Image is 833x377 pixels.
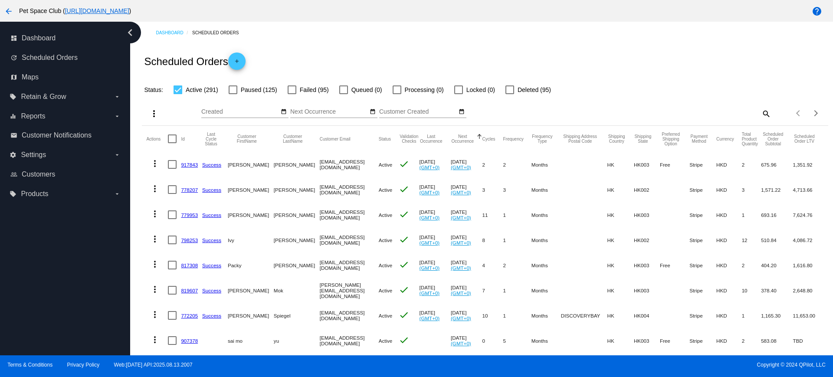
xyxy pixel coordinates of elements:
mat-icon: check [399,259,409,270]
mat-cell: HKD [716,227,742,252]
mat-cell: 2 [482,152,503,177]
span: Settings [21,151,46,159]
span: Active [379,288,393,293]
a: Terms & Conditions [7,362,52,368]
span: Active [379,262,393,268]
mat-cell: [PERSON_NAME] [274,177,320,202]
mat-cell: Stripe [689,202,716,227]
i: arrow_drop_down [114,151,121,158]
mat-icon: check [399,335,409,345]
span: Reports [21,112,45,120]
mat-cell: 2 [742,152,761,177]
button: Change sorting for CustomerEmail [320,136,351,141]
i: local_offer [10,190,16,197]
mat-cell: 1 [503,227,531,252]
button: Change sorting for Frequency [503,136,523,141]
span: Failed (95) [300,85,329,95]
mat-cell: [DATE] [451,278,482,303]
mat-cell: Stripe [689,227,716,252]
button: Change sorting for Id [181,136,184,141]
mat-icon: more_vert [150,284,160,295]
a: 778207 [181,187,198,193]
mat-cell: [DATE] [451,227,482,252]
a: (GMT+0) [420,315,440,321]
mat-cell: 1 [503,202,531,227]
mat-cell: 2,648.80 [793,278,823,303]
mat-cell: Months [531,202,561,227]
mat-cell: [EMAIL_ADDRESS][DOMAIN_NAME] [320,227,379,252]
a: Success [202,313,221,318]
button: Change sorting for FrequencyType [531,134,553,144]
span: Customer Notifications [22,131,92,139]
mat-cell: [PERSON_NAME] [228,303,274,328]
mat-icon: more_vert [150,309,160,320]
button: Change sorting for PreferredShippingOption [660,132,682,146]
span: Active [379,187,393,193]
mat-cell: [DATE] [420,227,451,252]
mat-cell: [EMAIL_ADDRESS][DOMAIN_NAME] [320,152,379,177]
a: (GMT+0) [451,190,471,195]
mat-cell: Months [531,252,561,278]
a: (GMT+0) [420,215,440,220]
mat-cell: Stripe [689,177,716,202]
mat-icon: check [399,285,409,295]
span: Active [379,237,393,243]
a: Privacy Policy [67,362,100,368]
mat-cell: [DATE] [451,252,482,278]
mat-cell: [PERSON_NAME] [274,227,320,252]
mat-cell: [DATE] [451,328,482,353]
button: Change sorting for ShippingPostcode [561,134,600,144]
mat-icon: more_vert [149,108,159,119]
a: 817308 [181,262,198,268]
mat-icon: check [399,159,409,169]
mat-cell: Mok [274,278,320,303]
mat-cell: HKD [716,152,742,177]
mat-cell: Ivy [228,227,274,252]
a: Success [202,237,221,243]
mat-cell: 2 [503,152,531,177]
a: 772205 [181,313,198,318]
mat-cell: HKD [716,202,742,227]
mat-cell: 404.20 [761,252,793,278]
a: 917843 [181,162,198,167]
span: Locked (0) [466,85,495,95]
span: Pet Space Club ( ) [19,7,131,14]
mat-cell: 583.08 [761,328,793,353]
mat-cell: 0 [482,328,503,353]
mat-cell: [EMAIL_ADDRESS][DOMAIN_NAME] [320,328,379,353]
mat-header-cell: Validation Checks [399,126,419,152]
mat-cell: [EMAIL_ADDRESS][DOMAIN_NAME] [320,202,379,227]
mat-icon: more_vert [150,234,160,244]
span: Customers [22,170,55,178]
mat-cell: Months [531,152,561,177]
mat-cell: 1 [503,278,531,303]
a: (GMT+0) [420,190,440,195]
mat-cell: [DATE] [451,177,482,202]
mat-cell: 2 [742,252,761,278]
mat-icon: arrow_back [3,6,14,16]
mat-cell: HKD [716,278,742,303]
a: (GMT+0) [451,164,471,170]
a: map Maps [10,70,121,84]
i: chevron_left [123,26,137,39]
mat-cell: [EMAIL_ADDRESS][DOMAIN_NAME] [320,177,379,202]
a: (GMT+0) [420,164,440,170]
a: Success [202,288,221,293]
mat-cell: 3 [503,177,531,202]
mat-cell: HK002 [634,227,660,252]
span: Dashboard [22,34,56,42]
a: update Scheduled Orders [10,51,121,65]
mat-cell: 2 [503,252,531,278]
mat-cell: HK002 [634,177,660,202]
mat-cell: 378.40 [761,278,793,303]
mat-icon: date_range [281,108,287,115]
mat-cell: 1,351.92 [793,152,823,177]
mat-cell: 10 [742,278,761,303]
a: Scheduled Orders [192,26,246,39]
mat-cell: [PERSON_NAME] [274,202,320,227]
input: Next Occurrence [290,108,368,115]
mat-icon: date_range [370,108,376,115]
span: Queued (0) [351,85,382,95]
mat-cell: 11,653.00 [793,303,823,328]
mat-cell: HK [607,328,634,353]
